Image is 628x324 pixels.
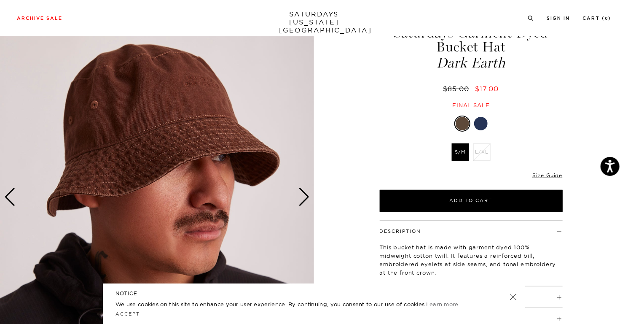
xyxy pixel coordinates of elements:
a: SATURDAYS[US_STATE][GEOGRAPHIC_DATA] [279,10,349,34]
div: Next slide [298,188,310,206]
span: $17.00 [475,84,499,93]
h1: Saturdays Garment Dyed Bucket Hat [378,26,564,70]
button: Description [380,229,421,234]
a: Accept [115,311,140,317]
label: S/M [452,143,469,161]
p: We use cookies on this site to enhance your user experience. By continuing, you consent to our us... [115,300,483,308]
a: Learn more [426,301,459,308]
del: $85.00 [443,84,472,93]
span: Dark Earth [378,56,564,70]
a: Sign In [547,16,570,21]
h5: NOTICE [115,290,513,297]
div: Final sale [378,102,564,109]
p: This bucket hat is made with garment dyed 100% midweight cotton twill. It features a reinforced b... [380,243,563,277]
a: Cart (0) [582,16,611,21]
button: Add to Cart [380,190,563,212]
a: Archive Sale [17,16,62,21]
a: Size Guide [532,172,562,178]
small: 0 [605,17,608,21]
div: Previous slide [4,188,16,206]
